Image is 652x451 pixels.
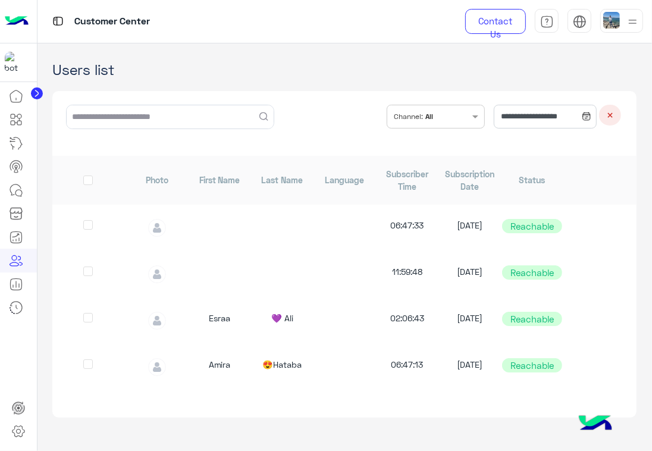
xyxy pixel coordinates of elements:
img: 197426356791770 [5,52,26,73]
span: Channel: [394,111,423,122]
img: tab [51,14,65,29]
div: Subscriber Time [377,168,437,193]
div: 06:47:13 [377,358,437,371]
div: Photo [127,174,187,186]
b: All [425,111,433,122]
img: user image [148,265,166,283]
div: 06:47:33 [377,219,437,231]
div: Last Name [252,174,312,186]
div: [DATE] [440,312,500,330]
img: hulul-logo.png [575,403,616,445]
div: Language [315,174,375,186]
p: Customer Center [74,14,150,30]
h6: Reachable [502,219,562,233]
a: tab [535,9,559,34]
img: userImage [603,12,620,29]
span: Users list [52,61,114,78]
div: [DATE] [440,219,500,237]
div: [DATE] [440,358,500,376]
div: Subscription Date [440,168,500,193]
img: tab [573,15,587,29]
img: tab [540,15,554,29]
div: [DATE] [440,265,500,283]
a: Contact Us [465,9,526,34]
img: Logo [5,9,29,34]
img: user image [148,358,166,376]
img: profile [625,14,640,29]
h6: Reachable [502,358,562,372]
div: Amira [190,358,250,376]
h6: Reachable [502,312,562,326]
div: 11:59:48 [377,265,437,278]
img: user image [148,219,166,237]
img: user image [148,312,166,330]
div: 02:06:43 [377,312,437,324]
div: Esraa [190,312,250,330]
button: × [599,105,621,126]
div: Hataba😍 [252,358,312,376]
button: Search [259,112,268,121]
div: First Name [190,174,250,186]
h6: Reachable [502,265,562,280]
div: Status [502,174,562,186]
div: Ali 💜 [252,312,312,330]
